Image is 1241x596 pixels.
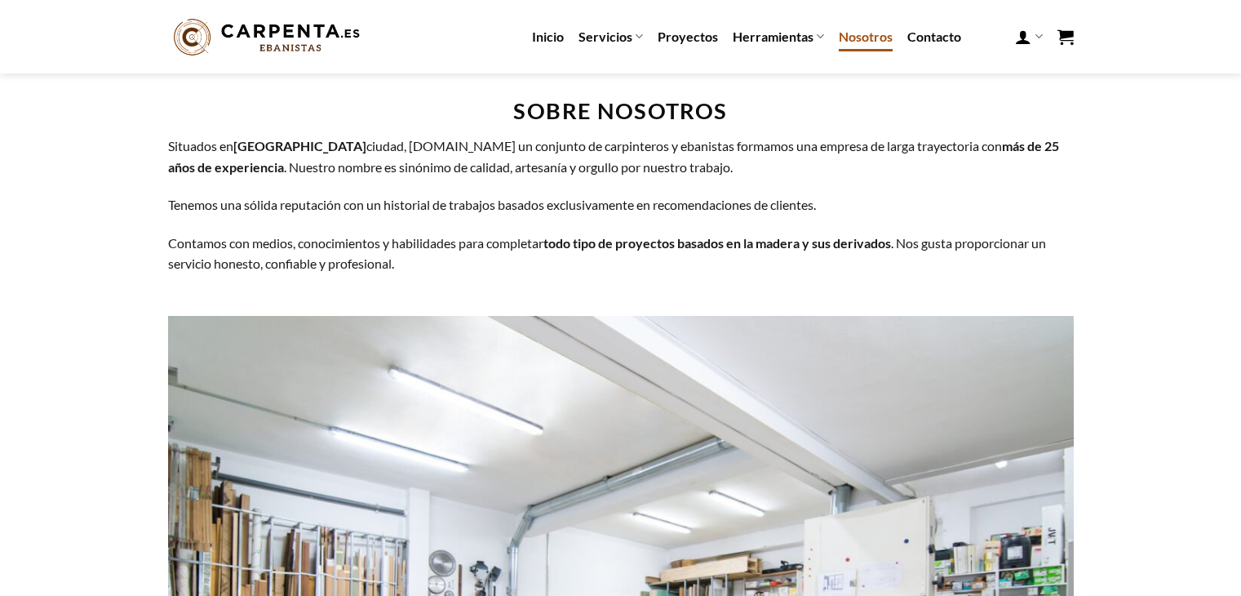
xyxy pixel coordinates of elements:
a: Inicio [532,22,564,51]
img: Carpenta.es [168,15,366,60]
a: Herramientas [733,20,824,52]
p: Tenemos una sólida reputación con un historial de trabajos basados exclusivamente en recomendacio... [168,194,1074,216]
strong: sobre nosotros [513,97,727,124]
a: Proyectos [658,22,718,51]
p: Contamos con medios, conocimientos y habilidades para completar . Nos gusta proporcionar un servi... [168,233,1074,274]
a: Servicios [578,20,643,52]
strong: todo tipo de proyectos basados en la madera y sus derivados [543,235,891,251]
a: Nosotros [839,22,893,51]
p: Situados en ciudad, [DOMAIN_NAME] un conjunto de carpinteros y ebanistas formamos una empresa de ... [168,136,1074,177]
strong: [GEOGRAPHIC_DATA] [233,138,366,153]
a: Contacto [907,22,961,51]
strong: más de 25 años de experiencia [168,138,1059,175]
